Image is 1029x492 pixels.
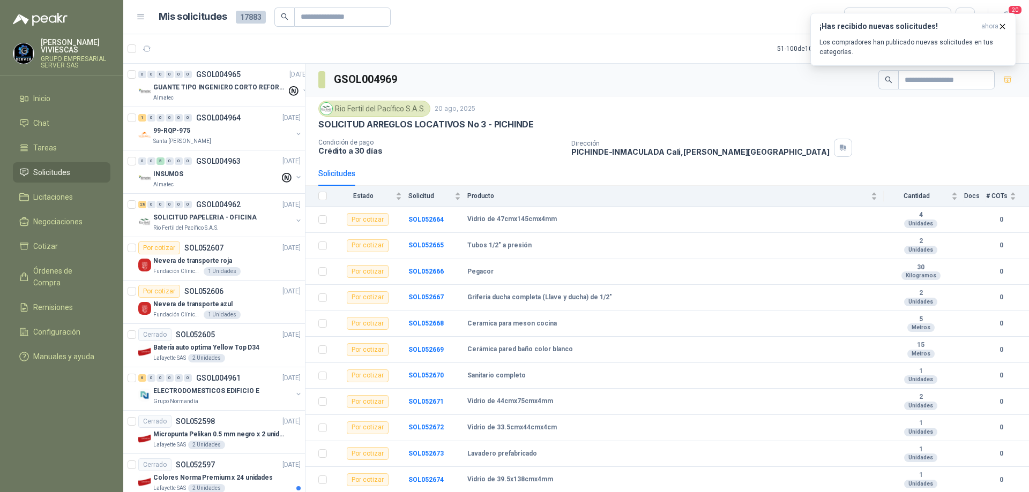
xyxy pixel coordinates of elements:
[282,373,301,383] p: [DATE]
[467,450,537,458] b: Lavadero prefabricado
[408,241,444,249] a: SOL052665
[153,224,219,232] p: Rio Fertil del Pacífico S.A.S.
[147,157,155,165] div: 0
[41,39,110,54] p: [PERSON_NAME] VIVIESCAS
[408,293,444,301] a: SOL052667
[175,201,183,208] div: 0
[138,111,303,146] a: 1 0 0 0 0 0 GSOL004964[DATE] Company Logo99-RQP-975Santa [PERSON_NAME]
[884,211,958,219] b: 4
[904,298,937,306] div: Unidades
[33,117,49,129] span: Chat
[153,213,257,223] p: SOLICITUD PAPELERIA - OFICINA
[986,292,1016,302] b: 0
[986,422,1016,433] b: 0
[153,429,287,440] p: Micropunta Pelikan 0.5 mm negro x 2 unidades
[41,56,110,69] p: GRUPO EMPRESARIAL SERVER SAS
[467,423,557,432] b: Vidrio de 33.5cmx44cmx4cm
[408,476,444,483] a: SOL052674
[153,180,174,189] p: Almatec
[571,147,830,156] p: PICHINDE-INMACULADA Cali , [PERSON_NAME][GEOGRAPHIC_DATA]
[408,320,444,327] a: SOL052668
[819,22,977,31] h3: ¡Has recibido nuevas solicitudes!
[153,267,202,276] p: Fundación Clínica Shaio
[904,453,937,462] div: Unidades
[467,293,612,302] b: Griferia ducha completa (Llave y ducha) de 1/2"
[138,71,146,78] div: 0
[986,345,1016,355] b: 0
[138,68,310,102] a: 0 0 0 0 0 0 GSOL004965[DATE] Company LogoGUANTE TIPO INGENIERO CORTO REFORZADOAlmatec
[138,128,151,141] img: Company Logo
[184,157,192,165] div: 0
[13,138,110,158] a: Tareas
[282,460,301,470] p: [DATE]
[156,114,165,122] div: 0
[33,142,57,154] span: Tareas
[408,372,444,379] b: SOL052670
[347,213,389,226] div: Por cotizar
[153,169,183,179] p: INSUMOS
[138,201,146,208] div: 28
[153,343,259,353] p: Batería auto optima Yellow Top D34
[13,88,110,109] a: Inicio
[320,103,332,115] img: Company Logo
[884,315,958,324] b: 5
[166,157,174,165] div: 0
[138,198,303,232] a: 28 0 0 0 0 0 GSOL004962[DATE] Company LogoSOLICITUD PAPELERIA - OFICINARio Fertil del Pacífico S....
[33,93,50,104] span: Inicio
[884,237,958,246] b: 2
[147,201,155,208] div: 0
[204,311,241,319] div: 1 Unidades
[138,172,151,185] img: Company Logo
[166,71,174,78] div: 0
[175,71,183,78] div: 0
[884,445,958,454] b: 1
[901,271,941,280] div: Kilogramos
[13,113,110,133] a: Chat
[281,13,288,20] span: search
[334,71,399,88] h3: GSOL004969
[318,146,563,155] p: Crédito a 30 días
[333,186,408,207] th: Estado
[986,186,1029,207] th: # COTs
[282,330,301,340] p: [DATE]
[986,215,1016,225] b: 0
[138,372,303,406] a: 6 0 0 0 0 0 GSOL004961[DATE] Company LogoELECTRODOMESTICOS EDIFICIO EGrupo Normandía
[13,297,110,317] a: Remisiones
[13,13,68,26] img: Logo peakr
[282,286,301,297] p: [DATE]
[33,191,73,203] span: Licitaciones
[408,450,444,457] a: SOL052673
[138,458,171,471] div: Cerrado
[986,475,1016,485] b: 0
[347,421,389,434] div: Por cotizar
[176,418,215,425] p: SOL052598
[408,268,444,275] a: SOL052666
[175,157,183,165] div: 0
[408,346,444,353] a: SOL052669
[33,265,100,289] span: Órdenes de Compra
[964,186,986,207] th: Docs
[289,70,308,80] p: [DATE]
[904,246,937,254] div: Unidades
[981,22,998,31] span: ahora
[986,370,1016,381] b: 0
[153,441,186,449] p: Lafayette SAS
[810,13,1016,66] button: ¡Has recibido nuevas solicitudes!ahora Los compradores han publicado nuevas solicitudes en tus ca...
[282,200,301,210] p: [DATE]
[884,419,958,428] b: 1
[138,241,180,254] div: Por cotizar
[408,216,444,223] a: SOL052664
[138,85,151,98] img: Company Logo
[318,168,355,179] div: Solicitudes
[13,346,110,367] a: Manuales y ayuda
[435,104,475,114] p: 20 ago, 2025
[138,155,303,189] a: 0 0 5 0 0 0 GSOL004963[DATE] Company LogoINSUMOSAlmatec
[467,475,553,484] b: Vidrio de 39.5x138cmx4mm
[347,317,389,330] div: Por cotizar
[188,354,225,362] div: 2 Unidades
[33,166,70,178] span: Solicitudes
[138,389,151,402] img: Company Logo
[13,187,110,207] a: Licitaciones
[153,256,232,266] p: Nevera de transporte roja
